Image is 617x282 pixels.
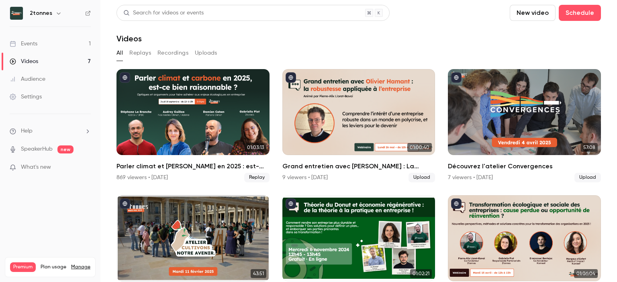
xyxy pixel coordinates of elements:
button: published [286,72,296,83]
button: published [120,198,130,209]
span: 57:08 [581,143,598,152]
button: published [286,198,296,209]
div: 9 viewers • [DATE] [282,174,328,182]
h2: Découvrez l'atelier Convergences [448,161,601,171]
span: new [57,145,74,153]
span: Upload [574,173,601,182]
button: published [451,72,462,83]
button: published [120,72,130,83]
span: 43:51 [251,269,266,278]
img: 2tonnes [10,7,23,20]
button: Uploads [195,47,217,59]
li: help-dropdown-opener [10,127,91,135]
section: Videos [116,5,601,277]
li: Découvrez l'atelier Convergences [448,69,601,182]
div: Settings [10,93,42,101]
h2: Parler climat et [PERSON_NAME] en 2025 : est-[PERSON_NAME] raisonnable ? [116,161,270,171]
a: Manage [71,264,90,270]
span: 01:03:13 [245,143,266,152]
div: 869 viewers • [DATE] [116,174,168,182]
h2: Grand entretien avec [PERSON_NAME] : La robustesse appliquée aux entreprises [282,161,435,171]
div: Videos [10,57,38,65]
button: Replays [129,47,151,59]
span: 01:06:04 [574,269,598,278]
span: Upload [409,173,435,182]
span: What's new [21,163,51,172]
div: 7 viewers • [DATE] [448,174,493,182]
iframe: Noticeable Trigger [81,164,91,171]
div: Search for videos or events [123,9,204,17]
span: Plan usage [41,264,66,270]
h1: Videos [116,34,142,43]
span: Help [21,127,33,135]
a: SpeakerHub [21,145,53,153]
div: Events [10,40,37,48]
li: Parler climat et carbone en 2025 : est-ce bien raisonnable ? [116,69,270,182]
div: Audience [10,75,45,83]
li: Grand entretien avec Olivier Hamant : La robustesse appliquée aux entreprises [282,69,435,182]
button: Schedule [559,5,601,21]
button: New video [510,5,556,21]
button: Recordings [157,47,188,59]
span: 01:02:21 [410,269,432,278]
a: 01:03:13Parler climat et [PERSON_NAME] en 2025 : est-[PERSON_NAME] raisonnable ?869 viewers • [DA... [116,69,270,182]
span: Replay [244,173,270,182]
button: All [116,47,123,59]
a: 01:00:40Grand entretien avec [PERSON_NAME] : La robustesse appliquée aux entreprises9 viewers • ... [282,69,435,182]
span: 01:00:40 [407,143,432,152]
a: 57:08Découvrez l'atelier Convergences7 viewers • [DATE]Upload [448,69,601,182]
span: Premium [10,262,36,272]
button: published [451,198,462,209]
h6: 2tonnes [30,9,52,17]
